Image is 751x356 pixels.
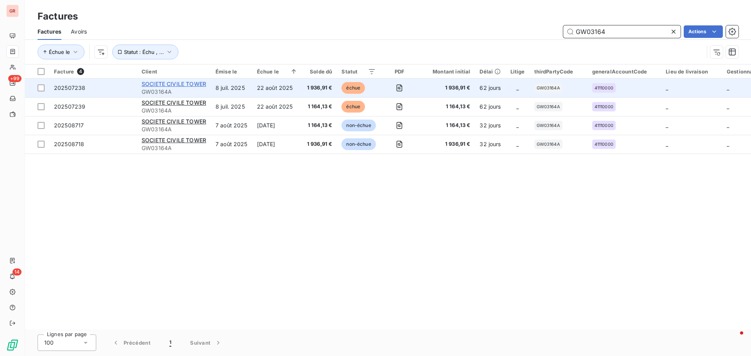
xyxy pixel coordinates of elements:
span: 1 164,13 € [307,122,332,129]
input: Rechercher [563,25,681,38]
div: Lieu de livraison [666,68,717,75]
span: Avoirs [71,28,87,36]
td: [DATE] [252,135,302,154]
button: Actions [684,25,723,38]
span: 202507239 [54,103,85,110]
div: generalAccountCode [592,68,657,75]
span: non-échue [341,138,375,150]
span: 1 936,91 € [423,84,470,92]
div: Échue le [257,68,298,75]
span: GW03164A [142,88,206,96]
button: Statut : Échu , ... [112,45,178,59]
div: thirdPartyCode [534,68,583,75]
span: _ [516,84,519,91]
div: Client [142,68,206,75]
span: Facture [54,68,74,75]
span: _ [727,103,729,110]
span: 100 [44,339,54,347]
span: GW03164A [142,125,206,133]
img: Logo LeanPay [6,339,19,351]
div: Délai [480,68,501,75]
span: 1 936,91 € [307,84,332,92]
button: Suivant [181,335,232,351]
div: Statut [341,68,375,75]
span: SOCIETE CIVILE TOWER [142,99,206,106]
div: Solde dû [307,68,332,75]
span: 41110000 [595,104,613,109]
span: non-échue [341,120,375,131]
button: Précédent [102,335,160,351]
span: SOCIETE CIVILE TOWER [142,137,206,143]
span: GW03164A [537,142,560,147]
span: 1 164,13 € [307,103,332,111]
div: Montant initial [423,68,470,75]
span: GW03164A [537,123,560,128]
td: 8 juil. 2025 [211,79,252,97]
span: 202508717 [54,122,84,129]
span: 41110000 [595,86,613,90]
span: échue [341,82,365,94]
span: 202508718 [54,141,84,147]
div: Litige [510,68,525,75]
h3: Factures [38,9,78,23]
span: 202507238 [54,84,85,91]
div: GR [6,5,19,17]
span: GW03164A [537,86,560,90]
span: _ [516,141,519,147]
span: Statut : Échu , ... [124,49,164,55]
span: 1 164,13 € [423,103,470,111]
span: 4 [77,68,84,75]
span: _ [727,122,729,129]
iframe: Intercom live chat [724,329,743,348]
span: _ [666,103,668,110]
span: 41110000 [595,142,613,147]
span: _ [727,141,729,147]
td: 32 jours [475,116,505,135]
span: _ [666,122,668,129]
span: _ [727,84,729,91]
span: 14 [13,268,22,275]
td: 22 août 2025 [252,97,302,116]
span: 1 164,13 € [423,122,470,129]
span: _ [666,84,668,91]
td: 8 juil. 2025 [211,97,252,116]
span: GW03164A [142,144,206,152]
span: Échue le [49,49,70,55]
span: SOCIETE CIVILE TOWER [142,81,206,87]
span: SOCIETE CIVILE TOWER [142,118,206,125]
span: GW03164A [537,104,560,109]
span: 1 936,91 € [307,140,332,148]
td: 62 jours [475,79,505,97]
button: 1 [160,335,181,351]
td: 7 août 2025 [211,116,252,135]
span: échue [341,101,365,113]
span: GW03164A [142,107,206,114]
span: _ [666,141,668,147]
span: 1 936,91 € [423,140,470,148]
span: +99 [8,75,22,82]
span: _ [516,103,519,110]
td: 7 août 2025 [211,135,252,154]
span: _ [516,122,519,129]
td: [DATE] [252,116,302,135]
span: 1 [169,339,171,347]
div: PDF [385,68,414,75]
div: Émise le [216,68,248,75]
span: 41110000 [595,123,613,128]
td: 62 jours [475,97,505,116]
button: Échue le [38,45,84,59]
span: Factures [38,28,61,36]
td: 32 jours [475,135,505,154]
td: 22 août 2025 [252,79,302,97]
